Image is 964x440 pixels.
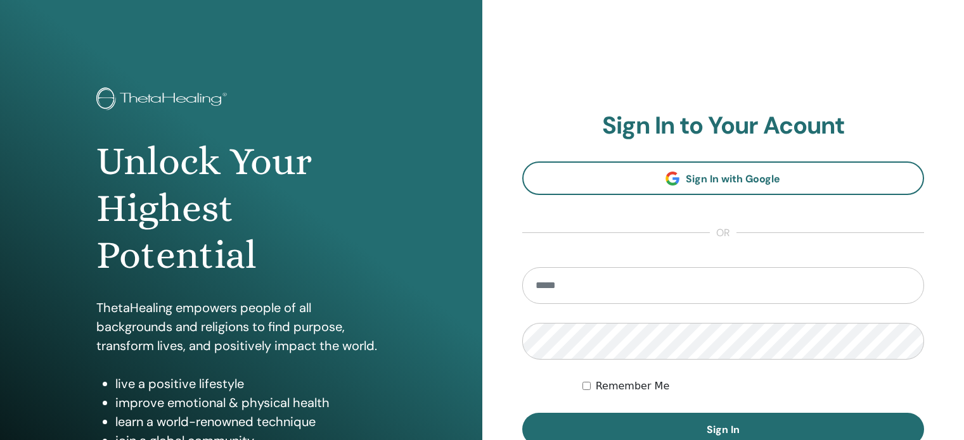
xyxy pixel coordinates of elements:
[582,379,924,394] div: Keep me authenticated indefinitely or until I manually logout
[707,423,740,436] span: Sign In
[522,111,925,141] h2: Sign In to Your Acount
[596,379,670,394] label: Remember Me
[522,161,925,195] a: Sign In with Google
[115,393,386,412] li: improve emotional & physical health
[710,225,736,241] span: or
[96,298,386,355] p: ThetaHealing empowers people of all backgrounds and religions to find purpose, transform lives, a...
[96,138,386,279] h1: Unlock Your Highest Potential
[115,412,386,431] li: learn a world-renowned technique
[115,374,386,393] li: live a positive lifestyle
[686,172,780,185] span: Sign In with Google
